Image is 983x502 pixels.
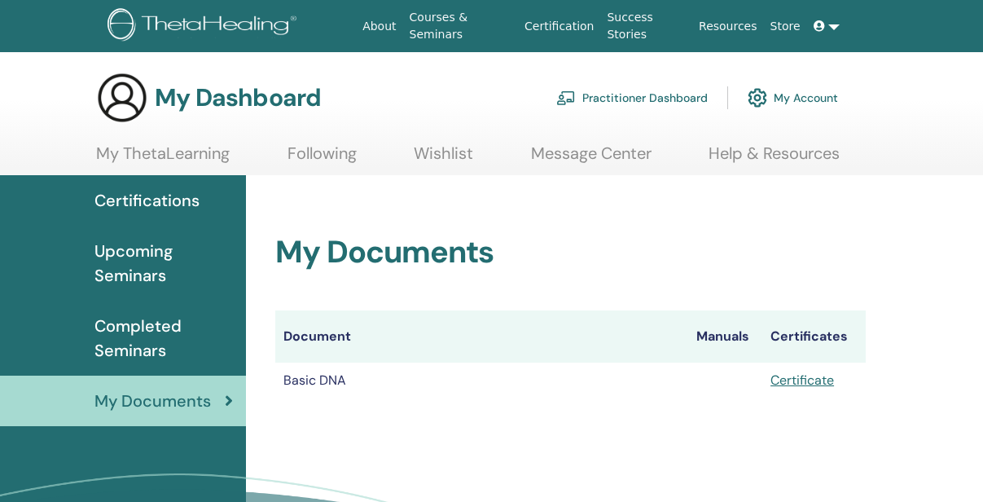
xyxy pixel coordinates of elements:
[287,143,357,175] a: Following
[356,11,402,42] a: About
[762,310,866,363] th: Certificates
[403,2,519,50] a: Courses & Seminars
[94,314,233,363] span: Completed Seminars
[155,83,321,112] h3: My Dashboard
[108,8,302,45] img: logo.png
[94,188,200,213] span: Certifications
[556,80,708,116] a: Practitioner Dashboard
[600,2,692,50] a: Success Stories
[556,90,576,105] img: chalkboard-teacher.svg
[692,11,764,42] a: Resources
[748,80,838,116] a: My Account
[709,143,840,175] a: Help & Resources
[764,11,807,42] a: Store
[275,310,689,363] th: Document
[748,84,767,112] img: cog.svg
[275,363,689,399] td: Basic DNA
[94,239,233,288] span: Upcoming Seminars
[414,143,473,175] a: Wishlist
[770,372,834,389] a: Certificate
[518,11,600,42] a: Certification
[96,143,230,175] a: My ThetaLearning
[94,389,211,413] span: My Documents
[96,72,148,124] img: generic-user-icon.jpg
[275,234,866,271] h2: My Documents
[531,143,652,175] a: Message Center
[688,310,762,363] th: Manuals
